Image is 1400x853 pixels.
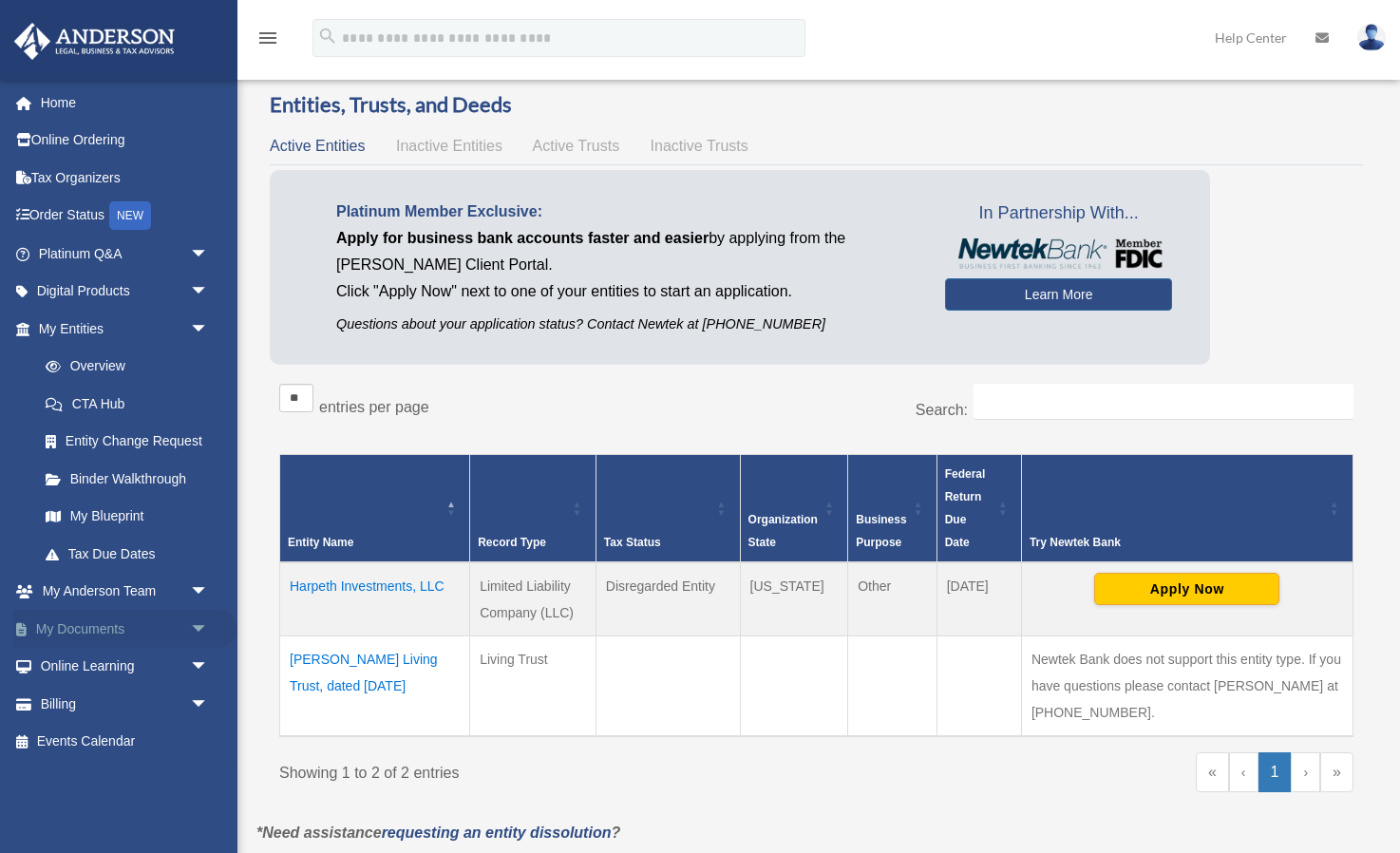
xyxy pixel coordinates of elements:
[288,536,353,549] span: Entity Name
[256,825,620,841] em: *Need assistance ?
[945,199,1172,229] span: In Partnership With...
[1021,454,1353,562] th: Try Newtek Bank : Activate to sort
[651,138,748,154] span: Inactive Trusts
[13,610,237,648] a: My Documentsarrow_drop_down
[596,562,740,636] td: Disregarded Entity
[279,752,803,787] div: Showing 1 to 2 of 2 entries
[270,138,365,154] span: Active Entities
[9,23,180,60] img: Anderson Advisors Platinum Portal
[470,562,596,636] td: Limited Liability Company (LLC)
[27,348,218,386] a: Overview
[848,454,936,562] th: Business Purpose: Activate to sort
[916,402,968,418] label: Search:
[596,454,740,562] th: Tax Status: Activate to sort
[13,648,237,686] a: Online Learningarrow_drop_down
[470,635,596,736] td: Living Trust
[1291,752,1320,792] a: Next
[13,723,237,761] a: Events Calendar
[13,197,237,236] a: Order StatusNEW
[319,399,429,415] label: entries per page
[470,454,596,562] th: Record Type: Activate to sort
[13,573,237,611] a: My Anderson Teamarrow_drop_down
[13,235,237,273] a: Platinum Q&Aarrow_drop_down
[1229,752,1258,792] a: Previous
[1196,752,1229,792] a: First
[604,536,661,549] span: Tax Status
[190,648,228,687] span: arrow_drop_down
[748,513,818,549] span: Organization State
[27,535,228,573] a: Tax Due Dates
[280,454,470,562] th: Entity Name: Activate to invert sorting
[13,273,237,311] a: Digital Productsarrow_drop_down
[27,460,228,498] a: Binder Walkthrough
[27,423,228,461] a: Entity Change Request
[336,278,917,305] p: Click "Apply Now" next to one of your entities to start an application.
[190,310,228,349] span: arrow_drop_down
[190,685,228,724] span: arrow_drop_down
[336,199,917,225] p: Platinum Member Exclusive:
[740,562,848,636] td: [US_STATE]
[280,562,470,636] td: Harpeth Investments, LLC
[336,230,709,246] span: Apply for business bank accounts faster and easier
[190,273,228,312] span: arrow_drop_down
[256,27,279,49] i: menu
[27,385,228,423] a: CTA Hub
[740,454,848,562] th: Organization State: Activate to sort
[396,138,502,154] span: Inactive Entities
[1357,24,1386,51] img: User Pic
[190,235,228,274] span: arrow_drop_down
[13,159,237,197] a: Tax Organizers
[27,498,228,536] a: My Blueprint
[936,562,1021,636] td: [DATE]
[1030,531,1324,554] div: Try Newtek Bank
[848,562,936,636] td: Other
[1094,573,1279,605] button: Apply Now
[270,90,1363,120] h3: Entities, Trusts, and Deeds
[190,573,228,612] span: arrow_drop_down
[936,454,1021,562] th: Federal Return Due Date: Activate to sort
[382,825,612,841] a: requesting an entity dissolution
[533,138,620,154] span: Active Trusts
[13,310,228,348] a: My Entitiesarrow_drop_down
[955,238,1163,269] img: NewtekBankLogoSM.png
[945,467,986,549] span: Federal Return Due Date
[190,610,228,649] span: arrow_drop_down
[13,685,237,723] a: Billingarrow_drop_down
[336,225,917,278] p: by applying from the [PERSON_NAME] Client Portal.
[1258,752,1292,792] a: 1
[109,201,151,230] div: NEW
[317,26,338,47] i: search
[1021,635,1353,736] td: Newtek Bank does not support this entity type. If you have questions please contact [PERSON_NAME]...
[945,278,1172,311] a: Learn More
[336,313,917,336] p: Questions about your application status? Contact Newtek at [PHONE_NUMBER]
[256,33,279,49] a: menu
[13,122,237,160] a: Online Ordering
[13,84,237,122] a: Home
[1320,752,1353,792] a: Last
[280,635,470,736] td: [PERSON_NAME] Living Trust, dated [DATE]
[856,513,906,549] span: Business Purpose
[478,536,546,549] span: Record Type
